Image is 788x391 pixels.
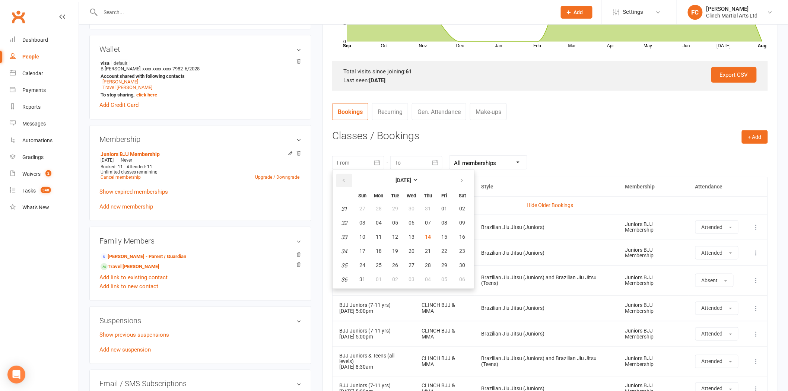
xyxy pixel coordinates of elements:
a: Calendar [10,65,79,82]
span: 01 [441,206,447,212]
small: Thursday [424,193,432,198]
div: People [22,54,39,60]
span: 24 [359,262,365,268]
button: 19 [387,245,403,258]
div: Brazilian Jiu Jitsu (Juniors) [481,305,611,311]
span: 23 [459,248,465,254]
button: 06 [453,273,472,286]
a: Waivers 2 [10,166,79,182]
span: 04 [425,276,431,282]
a: Tasks 340 [10,182,79,199]
div: Brazilian Jiu Jitsu (Juniors) [481,331,611,337]
span: Attended [702,358,723,364]
a: Automations [10,132,79,149]
div: Juniors BJJ Membership [625,275,682,286]
em: 31 [341,206,347,212]
strong: [DATE] [369,77,385,84]
button: 31 [355,273,370,286]
span: 16 [459,234,465,240]
button: 04 [420,273,436,286]
span: 31 [359,276,365,282]
span: Attended [702,305,723,311]
a: Make-ups [470,103,507,120]
button: 04 [371,216,387,230]
span: 19 [392,248,398,254]
button: 08 [436,216,452,230]
th: Attendance [689,177,745,196]
a: Travel [PERSON_NAME] [101,263,159,271]
button: 28 [420,259,436,272]
span: 2 [45,170,51,177]
a: Add link to new contact [99,282,158,291]
td: [DATE] 5:00pm [333,321,415,347]
h3: Wallet [99,45,301,53]
span: Settings [623,4,644,20]
th: Style [474,177,618,196]
span: Attended [702,331,723,337]
a: Upgrade / Downgrade [255,175,299,180]
h3: Classes / Bookings [332,130,768,142]
span: 29 [441,262,447,268]
span: Absent [702,277,718,283]
a: Recurring [372,103,408,120]
button: 10 [355,231,370,244]
span: 13 [409,234,414,240]
span: 28 [425,262,431,268]
span: 22 [441,248,447,254]
a: Show expired memberships [99,188,168,195]
button: Attended [695,246,738,260]
span: 02 [392,276,398,282]
span: 09 [459,220,465,226]
button: 24 [355,259,370,272]
div: Brazilian Jiu Jitsu (Juniors) and Brazilian Jiu Jitsu (Teens) [481,275,611,286]
button: 05 [436,273,452,286]
a: Juniors BJJ Membership [101,151,160,157]
small: Wednesday [407,193,416,198]
a: [PERSON_NAME] - Parent / Guardian [101,253,186,261]
span: 18 [376,248,382,254]
div: BJJ Juniors & Teens (all levels) [339,353,409,365]
span: 06 [459,276,465,282]
span: 07 [425,220,431,226]
span: 30 [459,262,465,268]
div: [PERSON_NAME] [706,6,758,12]
button: 01 [371,273,387,286]
small: Saturday [459,193,466,198]
h3: Membership [99,135,301,143]
em: 35 [341,262,347,269]
span: 28 [376,206,382,212]
a: Messages [10,115,79,132]
div: — [99,157,301,163]
button: 23 [453,245,472,258]
button: 16 [453,231,472,244]
button: 09 [453,216,472,230]
span: 17 [359,248,365,254]
div: Juniors BJJ Membership [625,356,682,367]
span: 02 [459,206,465,212]
span: 06 [409,220,414,226]
div: CLINCH BJJ & MMA [422,356,468,367]
span: 04 [376,220,382,226]
a: Payments [10,82,79,99]
div: Total visits since joining: [343,67,757,76]
small: Sunday [358,193,366,198]
button: Add [561,6,592,19]
a: click here [136,92,157,98]
a: Reports [10,99,79,115]
span: xxxx xxxx xxxx 7982 [142,66,183,71]
strong: Account shared with following contacts [101,73,298,79]
span: 05 [441,276,447,282]
button: 26 [387,259,403,272]
a: Add Credit Card [99,101,139,109]
a: Cancel membership [101,175,141,180]
span: 11 [376,234,382,240]
div: Calendar [22,70,43,76]
a: Add link to existing contact [99,273,168,282]
span: 25 [376,262,382,268]
td: [DATE] 8:30am [333,347,415,376]
input: Search... [98,7,551,18]
div: FC [688,5,703,20]
button: 02 [387,273,403,286]
span: 29 [392,206,398,212]
button: 31 [420,202,436,216]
